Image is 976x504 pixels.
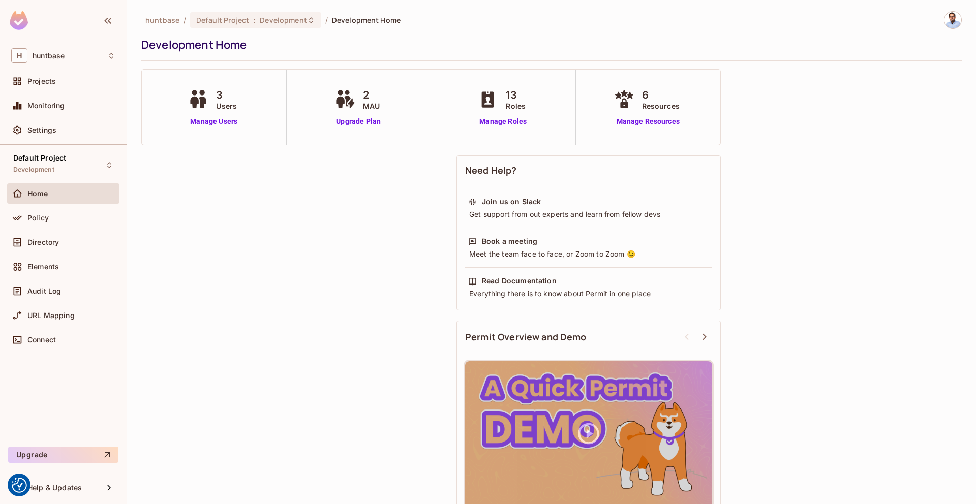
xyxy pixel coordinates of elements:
[13,154,66,162] span: Default Project
[27,484,82,492] span: Help & Updates
[468,209,709,219] div: Get support from out experts and learn from fellow devs
[11,48,27,63] span: H
[216,101,237,111] span: Users
[12,478,27,493] button: Consent Preferences
[196,15,249,25] span: Default Project
[27,102,65,110] span: Monitoring
[8,447,118,463] button: Upgrade
[33,52,65,60] span: Workspace: huntbase
[482,236,537,246] div: Book a meeting
[332,15,401,25] span: Development Home
[325,15,328,25] li: /
[363,87,380,103] span: 2
[253,16,256,24] span: :
[944,12,961,28] img: Ravindra Bangrawa
[27,214,49,222] span: Policy
[363,101,380,111] span: MAU
[13,166,54,174] span: Development
[475,116,531,127] a: Manage Roles
[216,87,237,103] span: 3
[145,15,179,25] span: the active workspace
[332,116,385,127] a: Upgrade Plan
[184,15,186,25] li: /
[141,37,957,52] div: Development Home
[27,311,75,320] span: URL Mapping
[506,101,526,111] span: Roles
[27,126,56,134] span: Settings
[12,478,27,493] img: Revisit consent button
[642,101,680,111] span: Resources
[10,11,28,30] img: SReyMgAAAABJRU5ErkJggg==
[468,249,709,259] div: Meet the team face to face, or Zoom to Zoom 😉
[482,197,541,207] div: Join us on Slack
[27,190,48,198] span: Home
[27,238,59,246] span: Directory
[642,87,680,103] span: 6
[465,331,587,343] span: Permit Overview and Demo
[482,276,557,286] div: Read Documentation
[27,263,59,271] span: Elements
[506,87,526,103] span: 13
[27,77,56,85] span: Projects
[465,164,517,177] span: Need Help?
[612,116,685,127] a: Manage Resources
[27,336,56,344] span: Connect
[260,15,307,25] span: Development
[468,289,709,299] div: Everything there is to know about Permit in one place
[27,287,61,295] span: Audit Log
[186,116,242,127] a: Manage Users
